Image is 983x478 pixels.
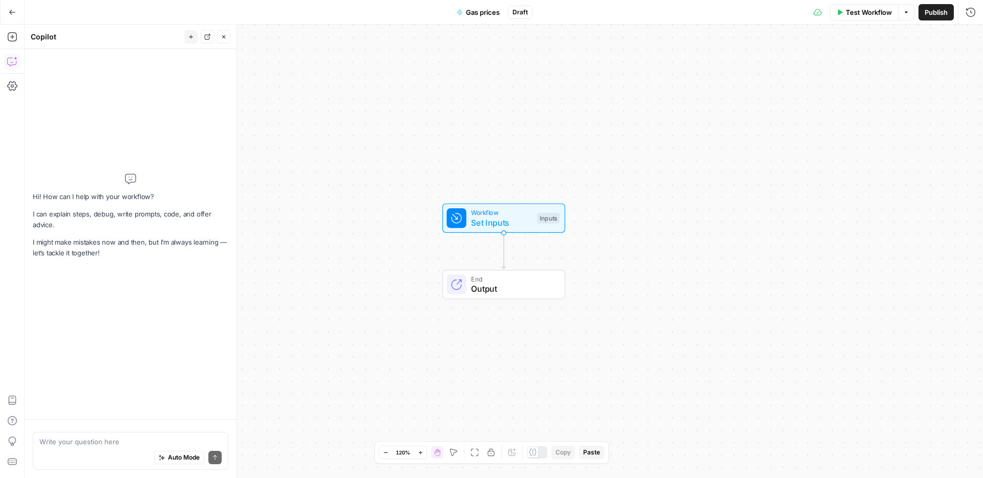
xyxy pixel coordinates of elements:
[154,451,204,464] button: Auto Mode
[409,270,599,299] div: EndOutput
[551,446,575,459] button: Copy
[33,191,228,202] p: Hi! How can I help with your workflow?
[471,274,554,284] span: End
[583,448,600,457] span: Paste
[466,7,500,17] span: Gas prices
[512,8,528,17] span: Draft
[537,212,560,224] div: Inputs
[846,7,892,17] span: Test Workflow
[830,4,898,20] button: Test Workflow
[451,4,506,20] button: Gas prices
[409,203,599,233] div: WorkflowSet InputsInputs
[31,32,181,42] div: Copilot
[33,209,228,230] p: I can explain steps, debug, write prompts, code, and offer advice.
[471,208,532,218] span: Workflow
[925,7,948,17] span: Publish
[33,237,228,258] p: I might make mistakes now and then, but I’m always learning — let’s tackle it together!
[579,446,604,459] button: Paste
[396,448,410,457] span: 120%
[918,4,954,20] button: Publish
[502,233,505,269] g: Edge from start to end
[471,216,532,229] span: Set Inputs
[555,448,571,457] span: Copy
[471,283,554,295] span: Output
[168,453,200,462] span: Auto Mode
